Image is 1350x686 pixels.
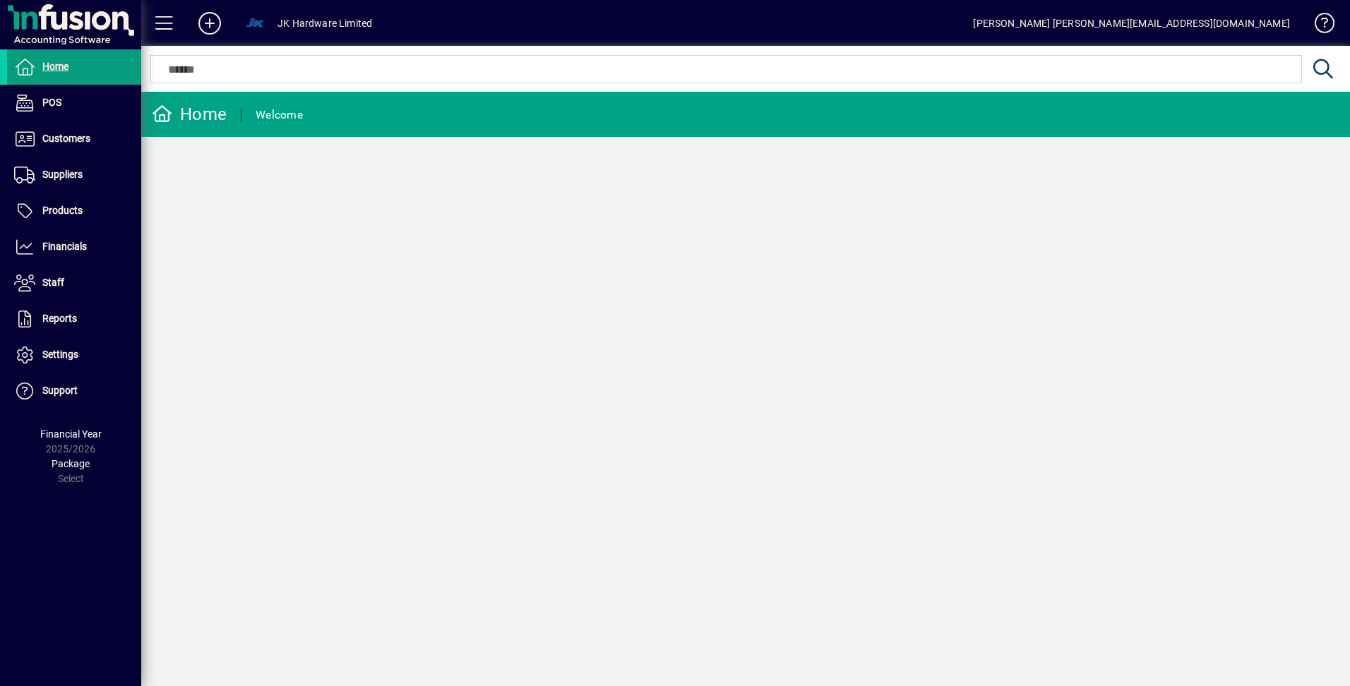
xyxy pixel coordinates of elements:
[7,121,141,157] a: Customers
[7,337,141,373] a: Settings
[7,157,141,193] a: Suppliers
[232,11,277,36] button: Profile
[42,61,68,72] span: Home
[7,373,141,409] a: Support
[40,428,102,440] span: Financial Year
[42,349,78,360] span: Settings
[7,85,141,121] a: POS
[42,97,61,108] span: POS
[7,265,141,301] a: Staff
[256,104,303,126] div: Welcome
[187,11,232,36] button: Add
[7,301,141,337] a: Reports
[152,103,227,126] div: Home
[42,205,83,216] span: Products
[1304,3,1332,49] a: Knowledge Base
[52,458,90,469] span: Package
[7,193,141,229] a: Products
[42,133,90,144] span: Customers
[42,385,78,396] span: Support
[973,12,1290,35] div: [PERSON_NAME] [PERSON_NAME][EMAIL_ADDRESS][DOMAIN_NAME]
[42,169,83,180] span: Suppliers
[7,229,141,265] a: Financials
[277,12,372,35] div: JK Hardware Limited
[42,241,87,252] span: Financials
[42,277,64,288] span: Staff
[42,313,77,324] span: Reports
